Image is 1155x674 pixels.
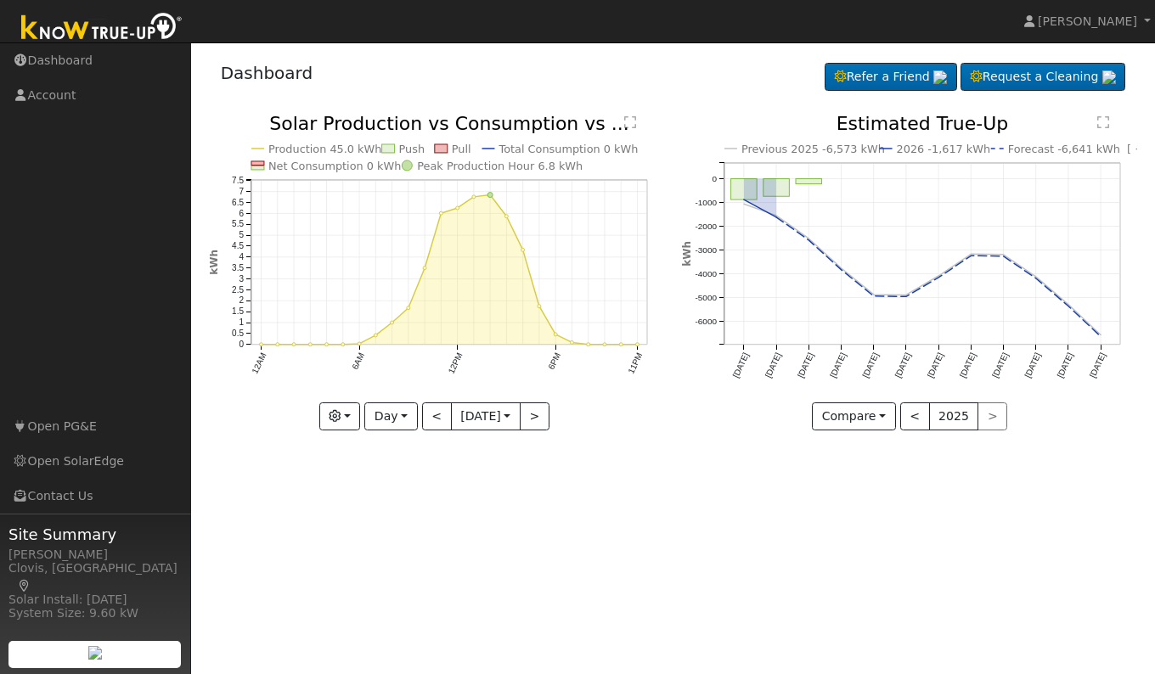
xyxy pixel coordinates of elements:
text: -6000 [695,317,717,326]
circle: onclick="" [1065,301,1072,308]
circle: onclick="" [423,267,426,270]
text: Total Consumption 0 kWh [498,143,638,155]
circle: onclick="" [838,267,845,273]
circle: onclick="" [308,343,312,346]
text: Estimated True-Up [837,113,1009,134]
text: [DATE] [1023,351,1043,379]
circle: onclick="" [741,200,747,207]
text: -5000 [695,293,717,302]
text: 3 [239,274,244,284]
text: -4000 [695,269,717,278]
img: Know True-Up [13,9,191,48]
text: 0.5 [232,329,244,338]
circle: onclick="" [935,272,942,279]
img: retrieve [1102,70,1116,84]
circle: onclick="" [374,334,377,337]
button: 2025 [929,402,979,431]
circle: onclick="" [1097,332,1104,339]
div: [PERSON_NAME] [8,546,182,564]
span: Site Summary [8,523,182,546]
text:  [1097,115,1109,129]
text: 6PM [546,351,562,371]
text: Peak Production Hour 6.8 kWh [417,160,583,172]
circle: onclick="" [870,293,877,300]
text: 4 [239,252,244,261]
circle: onclick="" [603,343,606,346]
text: 1.5 [232,307,244,317]
text: 3.5 [232,263,244,272]
a: Request a Cleaning [961,63,1125,92]
text: -2000 [695,222,717,231]
circle: onclick="" [439,211,442,215]
text: Previous 2025 -6,573 kWh [741,143,885,155]
text: 0 [239,340,244,349]
text: -1000 [695,198,717,207]
circle: onclick="" [968,251,975,258]
button: < [900,402,930,431]
button: Compare [812,402,896,431]
text: 2 [239,296,244,306]
circle: onclick="" [587,343,590,346]
circle: onclick="" [407,306,410,310]
circle: onclick="" [538,305,541,308]
circle: onclick="" [487,193,493,198]
circle: onclick="" [472,195,476,199]
rect: onclick="" [763,179,790,197]
circle: onclick="" [390,321,393,324]
text: 5.5 [232,220,244,229]
text: 7.5 [232,176,244,185]
circle: onclick="" [521,249,524,252]
div: System Size: 9.60 kW [8,604,182,622]
text: 7 [239,187,244,196]
text: [DATE] [991,351,1011,379]
circle: onclick="" [570,341,573,345]
text: [DATE] [1056,351,1075,379]
text: kWh [681,241,693,267]
a: Dashboard [221,63,313,83]
rect: onclick="" [796,179,822,184]
text: [DATE] [731,351,751,379]
text: 6.5 [232,198,244,207]
text: 4.5 [232,241,244,250]
circle: onclick="" [259,343,262,346]
text: 12AM [250,351,268,375]
text: Net Consumption 0 kWh [268,160,402,172]
text: 1 [239,318,244,328]
circle: onclick="" [773,212,780,219]
text: [DATE] [893,351,913,379]
text: kWh [208,250,220,275]
text: [DATE] [828,351,848,379]
circle: onclick="" [935,274,942,281]
circle: onclick="" [1033,275,1039,282]
circle: onclick="" [292,343,296,346]
text: 12PM [446,351,464,375]
text: 6AM [350,351,366,371]
circle: onclick="" [773,214,780,221]
text: [DATE] [958,351,978,379]
text: [DATE] [926,351,945,379]
text: Production 45.0 kWh [268,143,382,155]
div: Solar Install: [DATE] [8,591,182,609]
div: Clovis, [GEOGRAPHIC_DATA] [8,559,182,595]
text:  [624,115,636,129]
text: 2026 -1,617 kWh [897,143,991,155]
circle: onclick="" [968,253,975,260]
text: Solar Production vs Consumption vs ... [269,113,629,134]
circle: onclick="" [805,235,812,242]
circle: onclick="" [1000,253,1007,260]
img: retrieve [88,646,102,660]
text: Push [398,143,425,155]
img: retrieve [933,70,947,84]
circle: onclick="" [275,343,279,346]
a: Refer a Friend [825,63,957,92]
text: [DATE] [1088,351,1107,379]
rect: onclick="" [731,179,758,200]
circle: onclick="" [1097,334,1104,340]
text: 6 [239,209,244,218]
circle: onclick="" [358,342,361,345]
text: 2.5 [232,285,244,295]
circle: onclick="" [741,196,747,203]
button: < [422,402,452,431]
text: 0 [712,174,717,183]
text: [DATE] [763,351,783,379]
